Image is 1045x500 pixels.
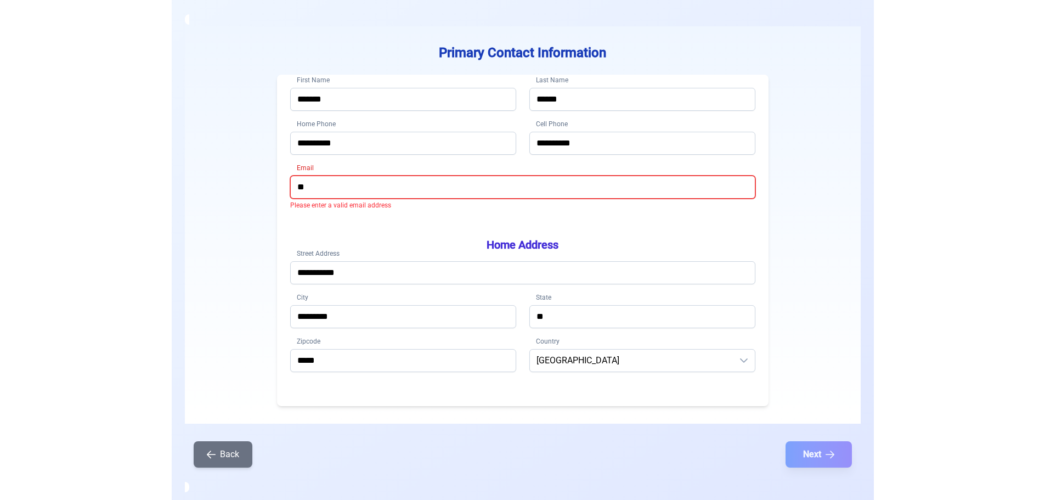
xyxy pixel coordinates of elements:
[290,237,755,252] h3: Home Address
[530,350,733,372] span: United States
[786,441,852,468] button: Next
[194,441,252,468] button: Back
[733,350,755,372] div: dropdown trigger
[290,201,391,209] span: Please enter a valid email address
[202,44,843,61] h3: Primary Contact Information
